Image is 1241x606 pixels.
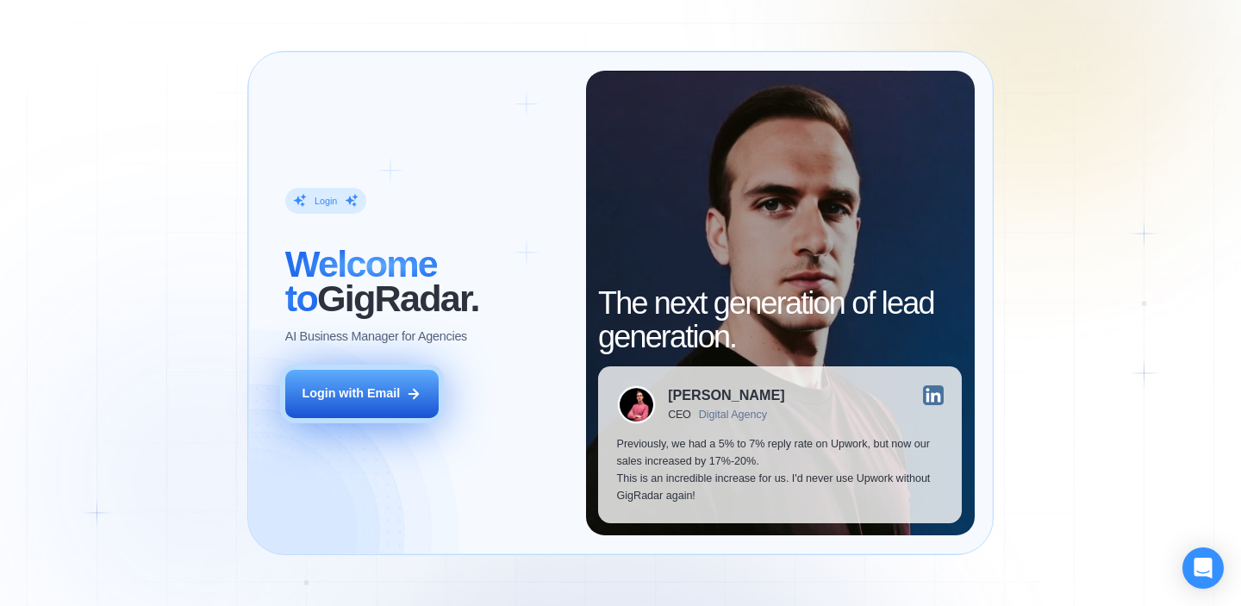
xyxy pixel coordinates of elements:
h2: ‍ GigRadar. [285,247,567,315]
div: Digital Agency [699,409,767,421]
div: Login [315,195,337,207]
div: [PERSON_NAME] [668,388,784,402]
span: Welcome to [285,243,437,319]
p: AI Business Manager for Agencies [285,328,467,346]
div: Login with Email [302,385,400,403]
h2: The next generation of lead generation. [598,286,962,354]
p: Previously, we had a 5% to 7% reply rate on Upwork, but now our sales increased by 17%-20%. This ... [617,436,944,504]
div: CEO [668,409,691,421]
button: Login with Email [285,370,439,418]
div: Open Intercom Messenger [1182,547,1224,589]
